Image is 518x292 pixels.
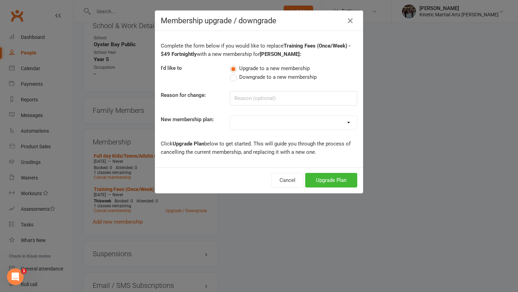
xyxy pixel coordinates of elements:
button: Cancel [271,173,303,187]
iframe: Intercom live chat [7,268,24,285]
label: Reason for change: [161,91,206,99]
p: Complete the form below if you would like to replace with a new membership for [161,42,357,58]
button: Upgrade Plan [305,173,357,187]
label: New membership plan: [161,115,214,124]
p: Click below to get started. This will guide you through the process of cancelling the current mem... [161,140,357,156]
h4: Membership upgrade / downgrade [161,16,357,25]
span: Downgrade to a new membership [239,73,317,80]
span: 1 [21,268,27,274]
button: Close [345,15,356,26]
input: Reason (optional) [230,91,357,106]
b: Upgrade Plan [173,141,204,147]
span: Upgrade to a new membership [239,64,310,72]
label: I'd like to [161,64,182,72]
b: [PERSON_NAME]: [260,51,301,57]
